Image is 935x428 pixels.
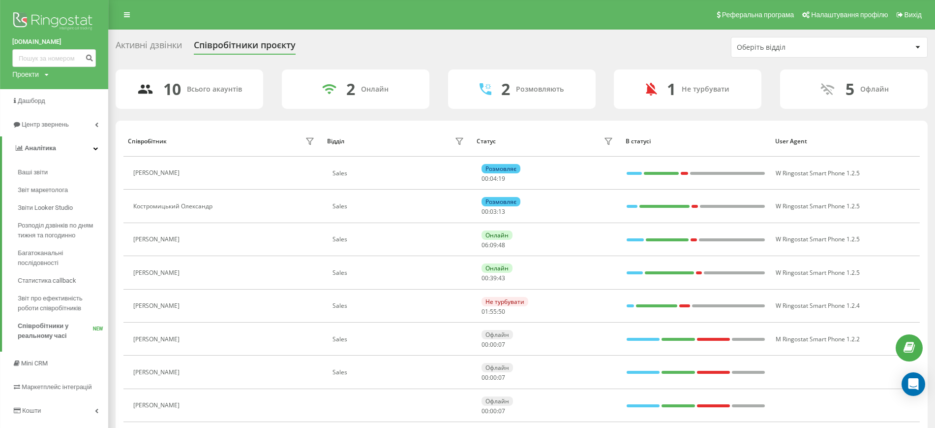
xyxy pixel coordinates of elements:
span: Налаштування профілю [811,11,888,19]
div: : : [482,408,505,415]
div: Sales [332,369,467,376]
div: Проекти [12,69,39,79]
div: [PERSON_NAME] [133,236,182,243]
span: 07 [498,373,505,382]
div: Офлайн [482,396,513,406]
a: Статистика callback [18,272,108,290]
span: W Ringostat Smart Phone 1.2.5 [776,268,860,277]
div: : : [482,374,505,381]
div: 2 [501,80,510,99]
span: 09 [490,241,497,249]
span: W Ringostat Smart Phone 1.2.5 [776,202,860,210]
span: M Ringostat Smart Phone 1.2.2 [776,335,860,343]
span: Аналiтика [25,144,56,152]
div: [PERSON_NAME] [133,269,182,276]
div: Відділ [327,138,344,145]
a: Співробітники у реальному часіNEW [18,317,108,345]
div: Sales [332,203,467,210]
span: 04 [490,174,497,183]
div: Sales [332,302,467,309]
div: Офлайн [860,85,889,94]
div: Розмовляє [482,164,520,173]
a: Розподіл дзвінків по дням тижня та погодинно [18,217,108,244]
span: Звіт про ефективність роботи співробітників [18,294,103,313]
div: Sales [332,236,467,243]
div: : : [482,242,505,249]
div: Співробітник [128,138,167,145]
div: Костромицький Олександр [133,203,215,210]
span: Вихід [905,11,922,19]
span: Розподіл дзвінків по дням тижня та погодинно [18,221,103,240]
span: Маркетплейс інтеграцій [22,383,92,391]
div: [PERSON_NAME] [133,169,182,176]
div: [PERSON_NAME] [133,402,182,409]
span: Mini CRM [21,360,48,367]
a: Звіт про ефективність роботи співробітників [18,290,108,317]
span: 55 [490,307,497,316]
div: 2 [346,80,355,99]
div: В статусі [626,138,766,145]
div: User Agent [775,138,915,145]
div: [PERSON_NAME] [133,302,182,309]
a: Багатоканальні послідовності [18,244,108,272]
div: Розмовляють [516,85,564,94]
div: Open Intercom Messenger [902,372,925,396]
div: [PERSON_NAME] [133,336,182,343]
span: Звіт маркетолога [18,185,68,195]
span: 00 [490,340,497,349]
span: 00 [490,373,497,382]
span: Ваші звіти [18,167,48,177]
span: Реферальна програма [722,11,794,19]
img: Ringostat logo [12,10,96,34]
span: 00 [482,373,488,382]
span: 00 [482,407,488,415]
span: 00 [482,340,488,349]
span: Дашборд [18,97,45,104]
span: 00 [482,174,488,183]
span: Звіти Looker Studio [18,203,73,213]
div: : : [482,341,505,348]
div: Не турбувати [482,297,528,306]
div: Онлайн [482,263,513,273]
span: Статистика callback [18,276,76,286]
span: 50 [498,307,505,316]
div: Статус [477,138,496,145]
div: Sales [332,336,467,343]
span: Багатоканальні послідовності [18,248,103,268]
span: Центр звернень [22,121,69,128]
span: 43 [498,274,505,282]
span: 01 [482,307,488,316]
a: Аналiтика [2,136,108,160]
div: 10 [163,80,181,99]
a: Звіт маркетолога [18,181,108,199]
div: Онлайн [482,230,513,240]
span: 07 [498,340,505,349]
div: Sales [332,170,467,177]
div: Активні дзвінки [116,40,182,55]
div: : : [482,275,505,282]
span: 03 [490,207,497,216]
span: 00 [490,407,497,415]
span: 13 [498,207,505,216]
span: 00 [482,274,488,282]
div: Оберіть відділ [737,43,854,52]
div: [PERSON_NAME] [133,369,182,376]
div: 1 [667,80,676,99]
div: : : [482,175,505,182]
div: : : [482,308,505,315]
span: 19 [498,174,505,183]
div: : : [482,208,505,215]
div: Співробітники проєкту [194,40,296,55]
span: W Ringostat Smart Phone 1.2.5 [776,235,860,243]
div: Офлайн [482,330,513,339]
a: Звіти Looker Studio [18,199,108,217]
span: 07 [498,407,505,415]
input: Пошук за номером [12,49,96,67]
a: Ваші звіти [18,164,108,181]
span: Співробітники у реальному часі [18,321,93,341]
div: Всього акаунтів [187,85,242,94]
div: Офлайн [482,363,513,372]
span: 48 [498,241,505,249]
span: 39 [490,274,497,282]
span: 06 [482,241,488,249]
